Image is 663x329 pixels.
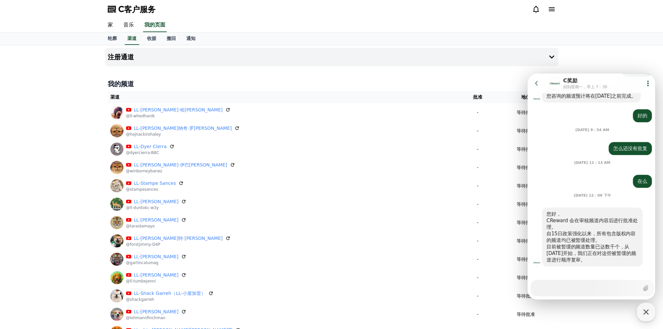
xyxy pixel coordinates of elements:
img: LL-加廷·卡鲁马格 [110,253,123,266]
p: - [462,274,493,281]
img: LL-温伯恩·伊巴内斯 [110,161,123,174]
img: LL-洛曼·芬奇曼 [110,308,123,321]
p: @winborneybanez [126,168,235,174]
iframe: Channel chat [527,73,655,300]
a: LL-[PERSON_NAME] [134,308,179,315]
p: - [462,238,493,244]
font: 批准 [473,94,482,100]
img: LL-韦德·哈尼克 [110,106,123,119]
a: LL-[PERSON_NAME] [134,198,179,205]
img: LL-Shack Garreh（LL-小屋加雷） [110,289,123,302]
a: LL-Stampe Sances [134,180,176,187]
img: LL-邓托 Kc [110,198,123,211]
p: @ll-duntokc-w3y [126,205,187,210]
p: @dyercierra-B8C [126,150,175,155]
p: 等待批准 [517,164,535,171]
font: 收据 [147,36,156,41]
a: 收据 [142,32,161,45]
a: 我的页面 [143,18,167,32]
p: @ll-tumbejenni [126,279,187,284]
p: 等待批准 [517,238,535,244]
p: - [462,183,493,189]
img: LL-塔拉斯·塔马约 [110,216,123,229]
img: LL-Dyer Cierra [110,143,123,156]
p: 等待批准 [517,201,535,208]
p: 等待批准 [517,127,535,134]
p: @ll-whedhanik [126,113,230,119]
p: - [462,256,493,263]
p: - [462,293,493,300]
font: 通知 [186,36,195,41]
font: 轮廓 [108,36,117,41]
a: 轮廓 [102,32,122,45]
font: 渠道 [110,94,120,100]
p: @tarastamayo [126,223,187,229]
p: 等待批准 [517,183,535,189]
a: 家 [102,18,118,32]
img: LL-Tumbe 珍妮 [110,271,123,284]
p: - [462,127,493,134]
p: - [462,219,493,226]
a: 通知 [181,32,201,45]
a: LL-[PERSON_NAME]纳奇·罗[PERSON_NAME] [134,125,232,132]
p: - [462,164,493,171]
p: @gartincalumag [126,260,187,265]
img: LL-福斯特·吉米 [110,234,123,247]
font: 撤回 [167,36,176,41]
font: 地位 [521,94,530,100]
p: 等待批准 [517,256,535,263]
a: LL-Dyer Cierra [134,143,167,150]
p: 等待批准 [517,274,535,281]
p: - [462,109,493,116]
p: 等待批准 [517,219,535,226]
p: @hojnackirohaley [126,132,240,137]
p: - [462,311,493,318]
p: 等待批准 [517,146,535,153]
a: C客户服务 [108,4,156,14]
p: - [462,201,493,208]
a: 渠道 [125,32,139,45]
p: 等待批准 [517,109,535,116]
button: 注册通道 [105,48,558,66]
img: LL-霍伊纳奇·罗哈利 [110,124,123,137]
p: @forstjimmy-D4P [126,242,230,247]
a: 音乐 [118,18,139,32]
a: LL-Shack Garreh（LL-小屋加雷） [134,290,206,297]
a: LL-[PERSON_NAME] [134,217,179,223]
a: 撤回 [161,32,181,45]
span: C客户服务 [118,4,156,14]
p: @shackgarreh [126,297,213,302]
a: LL-[PERSON_NAME]·伊巴[PERSON_NAME] [134,162,227,168]
p: @lohmannfinchman [126,315,187,320]
p: 等待批准 [517,293,535,300]
a: LL-[PERSON_NAME] [134,253,179,260]
h4: 注册通道 [108,53,134,61]
p: - [462,146,493,153]
p: 等待批准 [517,311,535,318]
font: 渠道 [127,36,137,41]
img: LL-Stampe Sances [110,179,123,192]
h4: 我的频道 [108,79,556,88]
a: LL-[PERSON_NAME] [134,272,179,279]
a: LL-[PERSON_NAME]·哈[PERSON_NAME] [134,106,223,113]
a: LL-[PERSON_NAME]特·[PERSON_NAME] [134,235,223,242]
p: @stampesances [126,187,184,192]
